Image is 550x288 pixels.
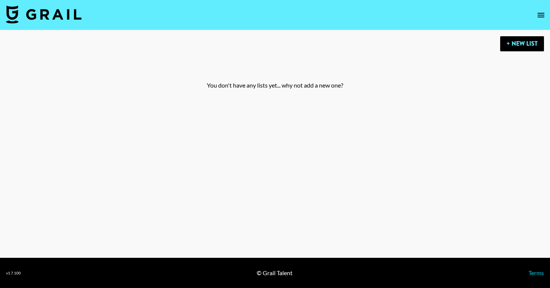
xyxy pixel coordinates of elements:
div: v 1.7.100 [6,271,21,276]
img: Grail Talent [6,5,82,23]
button: + New List [500,36,544,51]
button: open drawer [533,8,548,23]
div: You don't have any lists yet... why not add a new one? [6,57,544,113]
div: © Grail Talent [257,269,293,277]
a: Terms [528,269,544,276]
